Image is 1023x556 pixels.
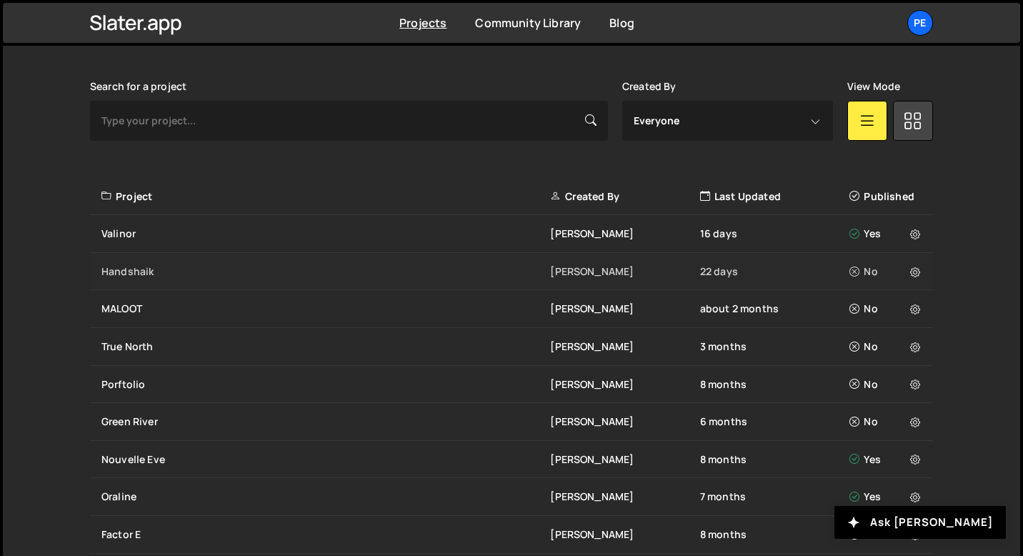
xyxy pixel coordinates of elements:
div: 22 days [700,264,849,279]
a: Porftolio [PERSON_NAME] 8 months No [90,366,933,404]
div: [PERSON_NAME] [550,377,699,392]
div: Yes [849,227,924,241]
a: Pe [907,10,933,36]
div: Factor E [101,527,550,542]
div: [PERSON_NAME] [550,264,699,279]
label: View Mode [847,81,900,92]
div: Created By [550,189,699,204]
div: Porftolio [101,377,550,392]
a: True North [PERSON_NAME] 3 months No [90,328,933,366]
input: Type your project... [90,101,608,141]
div: Last Updated [700,189,849,204]
div: Oraline [101,490,550,504]
div: [PERSON_NAME] [550,527,699,542]
div: Yes [849,452,924,467]
div: 3 months [700,339,849,354]
div: Nouvelle Eve [101,452,550,467]
div: 8 months [700,452,849,467]
div: No [849,264,924,279]
div: about 2 months [700,302,849,316]
div: Yes [849,490,924,504]
div: Published [849,189,924,204]
div: [PERSON_NAME] [550,490,699,504]
div: MALOOT [101,302,550,316]
div: 8 months [700,377,849,392]
a: Oraline [PERSON_NAME] 7 months Yes [90,478,933,516]
div: No [849,377,924,392]
div: No [849,339,924,354]
a: Community Library [475,15,581,31]
a: Valinor [PERSON_NAME] 16 days Yes [90,215,933,253]
div: No [849,414,924,429]
div: Valinor [101,227,550,241]
div: Green River [101,414,550,429]
div: 7 months [700,490,849,504]
label: Created By [622,81,677,92]
a: Nouvelle Eve [PERSON_NAME] 8 months Yes [90,441,933,479]
div: 6 months [700,414,849,429]
div: Handshaik [101,264,550,279]
a: MALOOT [PERSON_NAME] about 2 months No [90,290,933,328]
a: Projects [399,15,446,31]
label: Search for a project [90,81,186,92]
div: True North [101,339,550,354]
a: Blog [609,15,634,31]
a: Handshaik [PERSON_NAME] 22 days No [90,253,933,291]
a: Factor E [PERSON_NAME] 8 months No [90,516,933,554]
div: 16 days [700,227,849,241]
div: [PERSON_NAME] [550,414,699,429]
div: [PERSON_NAME] [550,227,699,241]
button: Ask [PERSON_NAME] [834,506,1006,539]
div: 8 months [700,527,849,542]
div: Project [101,189,550,204]
a: Green River [PERSON_NAME] 6 months No [90,403,933,441]
div: [PERSON_NAME] [550,452,699,467]
div: [PERSON_NAME] [550,339,699,354]
div: [PERSON_NAME] [550,302,699,316]
div: No [849,302,924,316]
